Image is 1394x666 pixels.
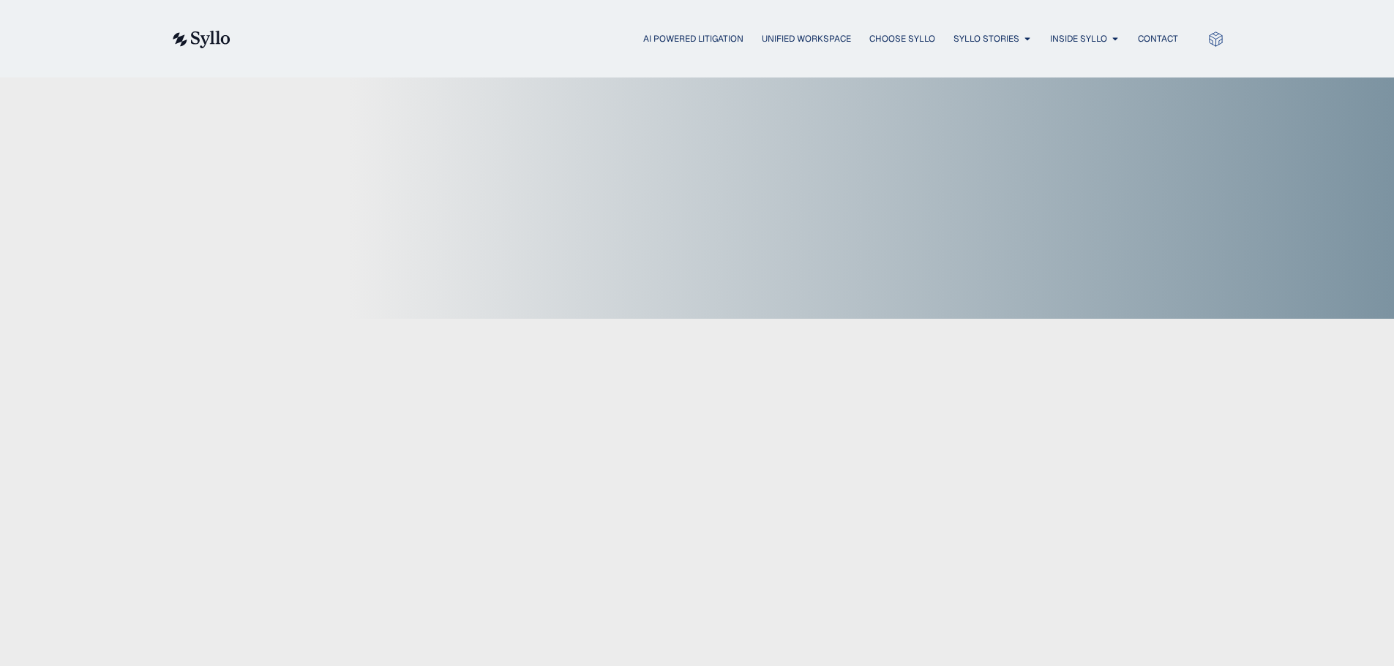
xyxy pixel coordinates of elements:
[1050,32,1107,45] a: Inside Syllo
[1138,32,1178,45] a: Contact
[260,32,1178,46] div: Menu Toggle
[869,32,935,45] a: Choose Syllo
[170,31,231,48] img: syllo
[643,32,743,45] a: AI Powered Litigation
[953,32,1019,45] a: Syllo Stories
[260,32,1178,46] nav: Menu
[762,32,851,45] a: Unified Workspace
